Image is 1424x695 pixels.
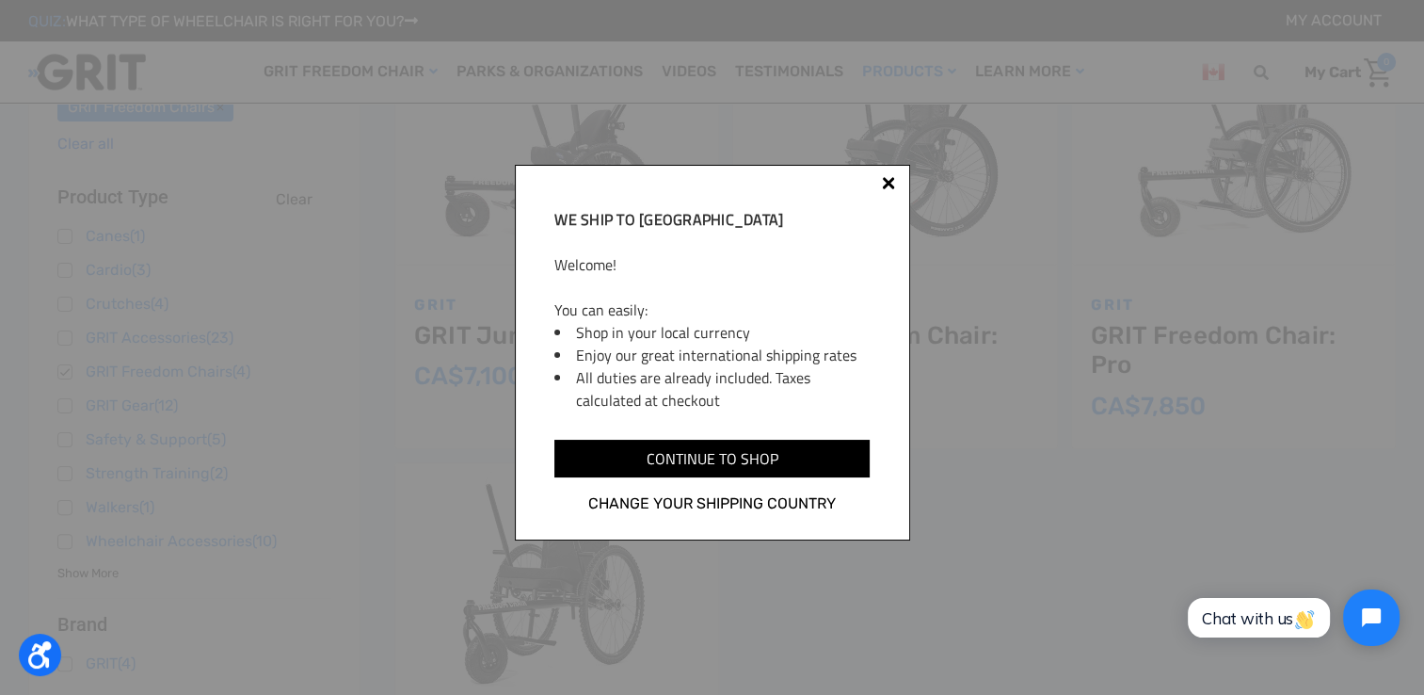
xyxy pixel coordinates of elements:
[554,492,869,516] a: Change your shipping country
[554,440,869,477] input: Continue to shop
[554,253,869,276] p: Welcome!
[576,366,869,412] li: All duties are already included. Taxes calculated at checkout
[554,299,869,321] p: You can easily:
[554,208,869,231] h2: We ship to [GEOGRAPHIC_DATA]
[576,344,869,366] li: Enjoy our great international shipping rates
[576,321,869,344] li: Shop in your local currency
[1167,574,1416,662] iframe: Tidio Chat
